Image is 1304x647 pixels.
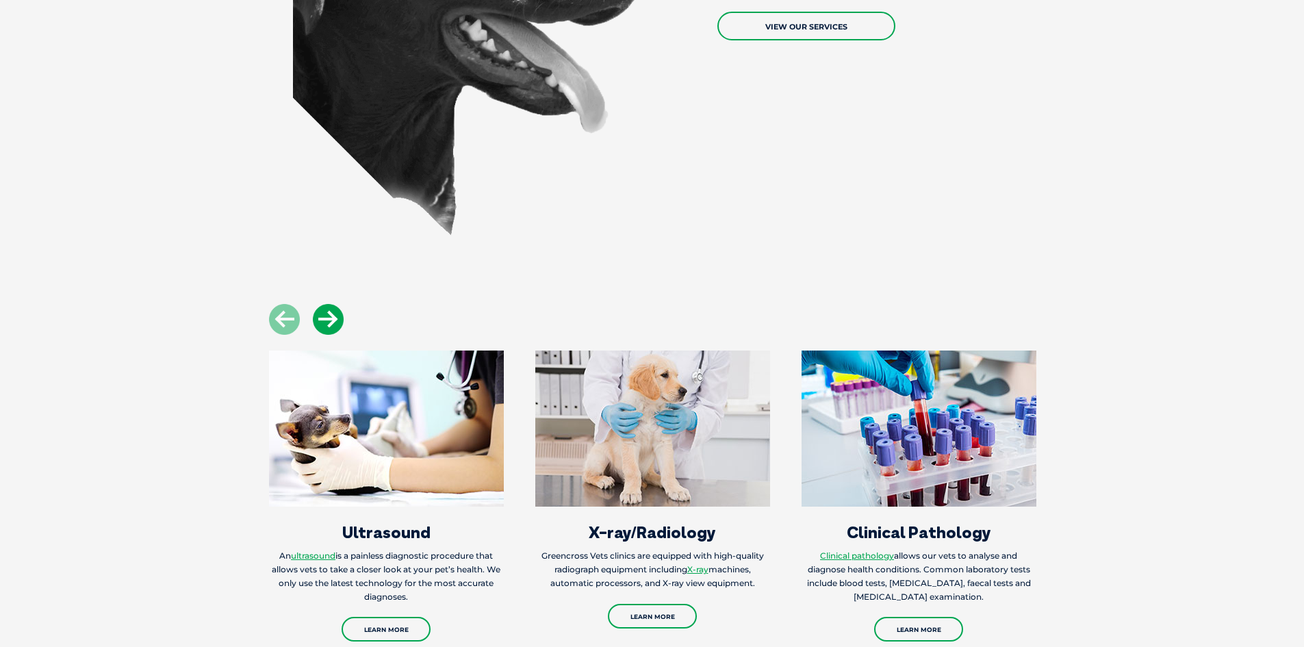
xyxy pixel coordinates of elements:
a: View Our Services [717,12,895,40]
img: Services_Ultrasound [269,351,504,507]
a: X-ray [687,564,708,574]
img: Services_XRay_Radiology [535,351,770,507]
a: Learn More [342,617,431,642]
a: Learn More [874,617,963,642]
p: allows our vets to analyse and diagnose health conditions. Common laboratory tests include blood ... [802,549,1036,604]
a: ultrasound [291,550,335,561]
h3: Ultrasound [269,524,504,540]
h3: Clinical Pathology [802,524,1036,540]
a: Clinical pathology [820,550,894,561]
a: Learn More [608,604,697,629]
h3: X-ray/Radiology [535,524,770,540]
p: Greencross Vets clinics are equipped with high-quality radiograph equipment including machines, a... [535,549,770,590]
p: An is a painless diagnostic procedure that allows vets to take a closer look at your pet’s health... [269,549,504,604]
